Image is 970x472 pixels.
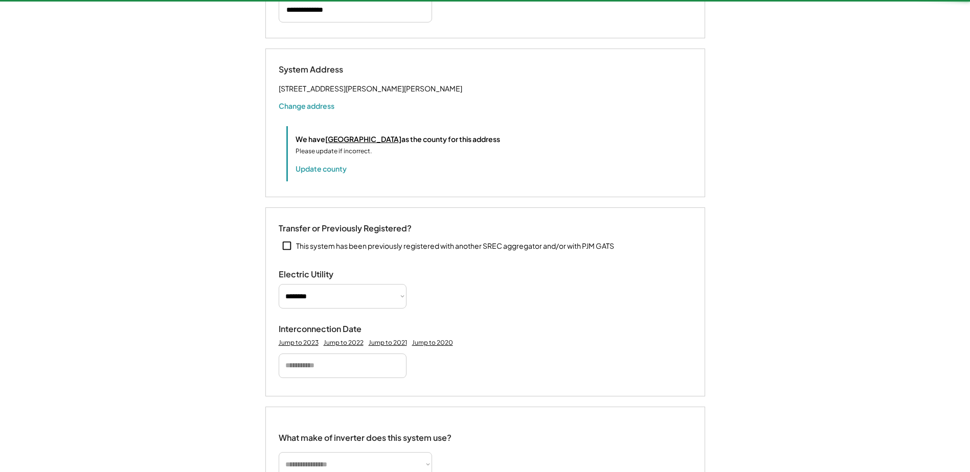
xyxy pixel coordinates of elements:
[296,241,614,251] div: This system has been previously registered with another SREC aggregator and/or with PJM GATS
[296,163,347,174] button: Update county
[279,101,334,111] button: Change address
[325,134,401,144] u: [GEOGRAPHIC_DATA]
[279,82,462,95] div: [STREET_ADDRESS][PERSON_NAME][PERSON_NAME]
[296,147,372,156] div: Please update if incorrect.
[324,339,364,347] div: Jump to 2022
[296,134,500,145] div: We have as the county for this address
[279,64,381,75] div: System Address
[279,339,319,347] div: Jump to 2023
[279,324,381,335] div: Interconnection Date
[279,422,452,445] div: What make of inverter does this system use?
[279,223,412,234] div: Transfer or Previously Registered?
[412,339,453,347] div: Jump to 2020
[369,339,407,347] div: Jump to 2021
[279,269,381,280] div: Electric Utility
